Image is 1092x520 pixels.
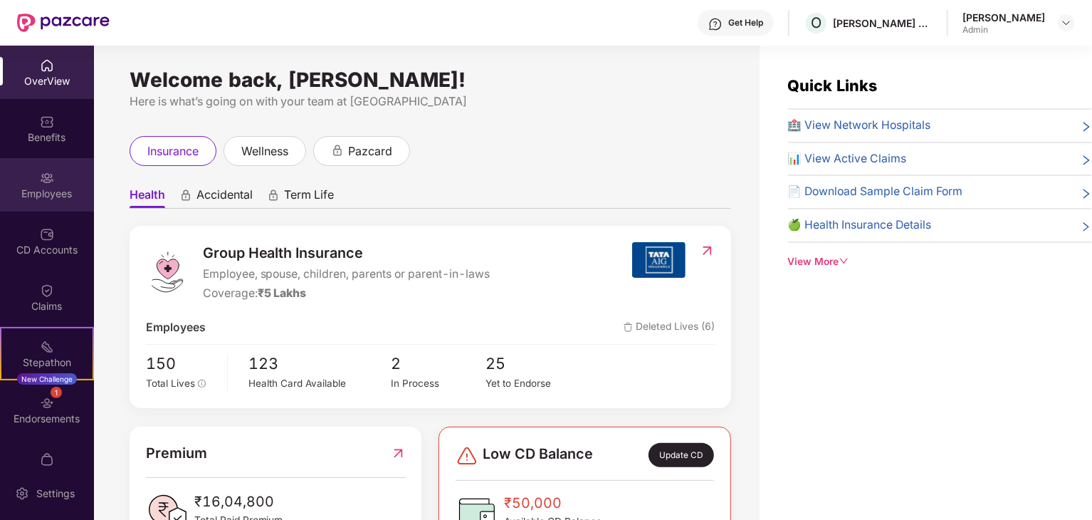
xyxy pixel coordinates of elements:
img: logo [146,251,189,293]
img: insurerIcon [632,242,686,278]
span: pazcard [348,142,392,160]
span: Health [130,187,165,208]
div: animation [331,144,344,157]
span: right [1081,153,1092,168]
img: svg+xml;base64,PHN2ZyB4bWxucz0iaHR0cDovL3d3dy53My5vcmcvMjAwMC9zdmciIHdpZHRoPSIyMSIgaGVpZ2h0PSIyMC... [40,340,54,354]
img: svg+xml;base64,PHN2ZyBpZD0iU2V0dGluZy0yMHgyMCIgeG1sbnM9Imh0dHA6Ly93d3cudzMub3JnLzIwMDAvc3ZnIiB3aW... [15,487,29,501]
span: right [1081,219,1092,234]
img: svg+xml;base64,PHN2ZyBpZD0iQ0RfQWNjb3VudHMiIGRhdGEtbmFtZT0iQ0QgQWNjb3VudHMiIHhtbG5zPSJodHRwOi8vd3... [40,227,54,241]
div: [PERSON_NAME] [962,11,1045,24]
span: Group Health Insurance [203,242,490,264]
img: svg+xml;base64,PHN2ZyBpZD0iSG9tZSIgeG1sbnM9Imh0dHA6Ly93d3cudzMub3JnLzIwMDAvc3ZnIiB3aWR0aD0iMjAiIG... [40,58,54,73]
div: New Challenge [17,373,77,385]
img: New Pazcare Logo [17,14,110,32]
span: Accidental [196,187,253,208]
span: insurance [147,142,199,160]
span: 2 [391,352,485,376]
span: Total Lives [146,378,195,389]
div: Settings [32,487,79,501]
span: 📄 Download Sample Claim Form [788,183,963,201]
div: In Process [391,376,485,391]
img: RedirectIcon [391,442,406,464]
span: ₹5 Lakhs [258,286,307,300]
img: svg+xml;base64,PHN2ZyBpZD0iRW5kb3JzZW1lbnRzIiB4bWxucz0iaHR0cDovL3d3dy53My5vcmcvMjAwMC9zdmciIHdpZH... [40,396,54,410]
span: 123 [249,352,392,376]
span: O [811,14,821,31]
img: svg+xml;base64,PHN2ZyBpZD0iTXlfT3JkZXJzIiBkYXRhLW5hbWU9Ik15IE9yZGVycyIgeG1sbnM9Imh0dHA6Ly93d3cudz... [40,452,54,467]
div: animation [267,189,280,202]
span: Term Life [284,187,334,208]
span: Quick Links [788,76,878,95]
img: RedirectIcon [700,244,715,258]
img: svg+xml;base64,PHN2ZyBpZD0iRW1wbG95ZWVzIiB4bWxucz0iaHR0cDovL3d3dy53My5vcmcvMjAwMC9zdmciIHdpZHRoPS... [40,171,54,185]
div: View More [788,254,1092,270]
img: svg+xml;base64,PHN2ZyBpZD0iRHJvcGRvd24tMzJ4MzIiIHhtbG5zPSJodHRwOi8vd3d3LnczLm9yZy8yMDAwL3N2ZyIgd2... [1061,17,1072,28]
span: 150 [146,352,217,376]
div: Stepathon [1,355,93,370]
div: animation [179,189,192,202]
span: Employee, spouse, children, parents or parent-in-laws [203,266,490,284]
div: Get Help [728,17,763,28]
div: Health Card Available [249,376,392,391]
span: down [839,256,849,266]
img: deleteIcon [624,323,633,332]
div: 1 [51,387,62,398]
span: ₹16,04,800 [194,491,283,513]
div: Update CD [649,443,714,467]
div: Here is what’s going on with your team at [GEOGRAPHIC_DATA] [130,93,731,110]
span: right [1081,186,1092,201]
div: Admin [962,24,1045,36]
img: svg+xml;base64,PHN2ZyBpZD0iRGFuZ2VyLTMyeDMyIiB4bWxucz0iaHR0cDovL3d3dy53My5vcmcvMjAwMC9zdmciIHdpZH... [456,444,478,467]
span: 🍏 Health Insurance Details [788,217,932,234]
span: 🏥 View Network Hospitals [788,117,931,135]
div: Welcome back, [PERSON_NAME]! [130,74,731,85]
span: wellness [241,142,288,160]
span: right [1081,120,1092,135]
span: info-circle [198,380,206,388]
div: Yet to Endorse [486,376,581,391]
span: Low CD Balance [483,443,593,467]
span: Employees [146,319,206,337]
div: Coverage: [203,285,490,303]
img: svg+xml;base64,PHN2ZyBpZD0iQ2xhaW0iIHhtbG5zPSJodHRwOi8vd3d3LnczLm9yZy8yMDAwL3N2ZyIgd2lkdGg9IjIwIi... [40,284,54,298]
img: svg+xml;base64,PHN2ZyBpZD0iSGVscC0zMngzMiIgeG1sbnM9Imh0dHA6Ly93d3cudzMub3JnLzIwMDAvc3ZnIiB3aWR0aD... [708,17,723,31]
span: ₹50,000 [504,492,602,514]
span: Premium [146,442,207,464]
div: [PERSON_NAME] GLOBAL INVESTMENT PLATFORM PRIVATE LIMITED [833,16,933,30]
span: 25 [486,352,581,376]
img: svg+xml;base64,PHN2ZyBpZD0iQmVuZWZpdHMiIHhtbG5zPSJodHRwOi8vd3d3LnczLm9yZy8yMDAwL3N2ZyIgd2lkdGg9Ij... [40,115,54,129]
span: 📊 View Active Claims [788,150,907,168]
span: Deleted Lives (6) [624,319,715,337]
